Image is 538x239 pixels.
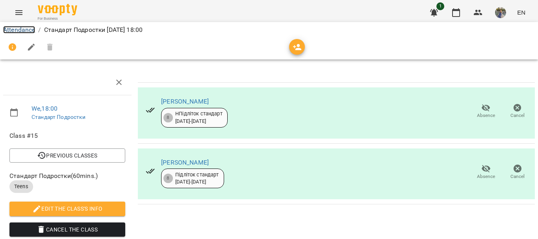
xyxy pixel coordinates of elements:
[38,4,77,15] img: Voopty Logo
[9,202,125,216] button: Edit the class's Info
[514,5,529,20] button: EN
[470,161,502,183] button: Absence
[502,161,533,183] button: Cancel
[175,110,223,125] div: НПідліток стандарт [DATE] - [DATE]
[163,174,173,183] div: 8
[161,98,209,105] a: [PERSON_NAME]
[477,112,495,119] span: Absence
[32,105,58,112] a: We , 18:00
[38,25,41,35] li: /
[9,222,125,237] button: Cancel the class
[3,26,35,33] a: Attendance
[470,100,502,122] button: Absence
[16,225,119,234] span: Cancel the class
[161,159,209,166] a: [PERSON_NAME]
[9,171,125,181] span: Стандарт Подростки ( 60 mins. )
[436,2,444,10] span: 1
[3,25,535,35] nav: breadcrumb
[9,183,33,190] span: Teens
[9,3,28,22] button: Menu
[16,151,119,160] span: Previous Classes
[9,131,125,141] span: Class #15
[495,7,506,18] img: aed329fc70d3964b594478412e8e91ea.jpg
[477,173,495,180] span: Absence
[510,112,525,119] span: Cancel
[510,173,525,180] span: Cancel
[32,114,85,120] a: Стандарт Подростки
[44,25,143,35] p: Стандарт Подростки [DATE] 18:00
[517,8,525,17] span: EN
[16,204,119,213] span: Edit the class's Info
[175,171,219,186] div: Підліток стандарт [DATE] - [DATE]
[502,100,533,122] button: Cancel
[163,113,173,122] div: 8
[9,148,125,163] button: Previous Classes
[38,16,77,21] span: For Business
